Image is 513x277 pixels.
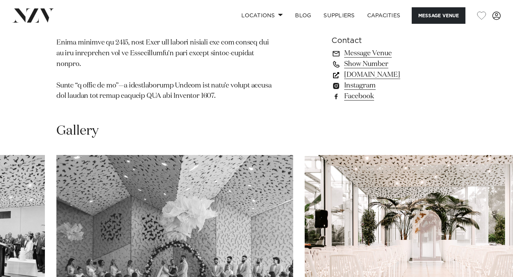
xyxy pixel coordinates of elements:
a: Show Number [332,59,457,69]
a: BLOG [289,7,317,24]
a: Instagram [332,80,457,91]
a: Facebook [332,91,457,102]
a: Capacities [361,7,407,24]
button: Message Venue [412,7,465,24]
a: [DOMAIN_NAME] [332,69,457,80]
h6: Contact [332,35,457,46]
a: Locations [235,7,289,24]
img: nzv-logo.png [12,8,54,22]
a: Message Venue [332,48,457,59]
h2: Gallery [56,122,99,140]
a: SUPPLIERS [317,7,361,24]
